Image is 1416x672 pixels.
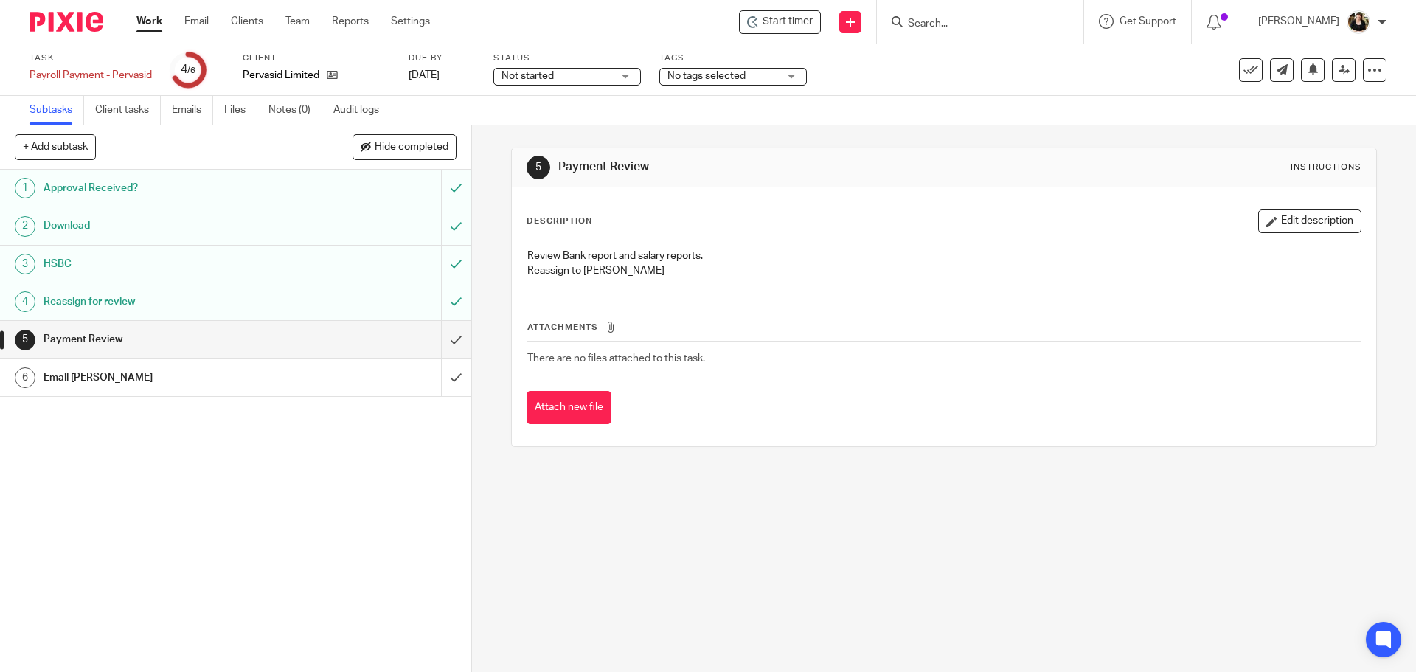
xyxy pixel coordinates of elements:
[409,52,475,64] label: Due by
[172,96,213,125] a: Emails
[15,216,35,237] div: 2
[285,14,310,29] a: Team
[136,14,162,29] a: Work
[44,215,299,237] h1: Download
[15,330,35,350] div: 5
[409,70,440,80] span: [DATE]
[184,14,209,29] a: Email
[1120,16,1176,27] span: Get Support
[527,353,705,364] span: There are no files attached to this task.
[739,10,821,34] div: Pervasid Limited - Payroll Payment - Pervasid
[181,61,195,78] div: 4
[333,96,390,125] a: Audit logs
[44,253,299,275] h1: HSBC
[15,254,35,274] div: 3
[29,52,152,64] label: Task
[391,14,430,29] a: Settings
[187,66,195,75] small: /6
[243,52,390,64] label: Client
[95,96,161,125] a: Client tasks
[15,291,35,312] div: 4
[375,142,448,153] span: Hide completed
[527,215,592,227] p: Description
[44,291,299,313] h1: Reassign for review
[527,156,550,179] div: 5
[268,96,322,125] a: Notes (0)
[527,391,611,424] button: Attach new file
[1347,10,1370,34] img: Helen%20Campbell.jpeg
[502,71,554,81] span: Not started
[15,134,96,159] button: + Add subtask
[332,14,369,29] a: Reports
[1258,209,1361,233] button: Edit description
[224,96,257,125] a: Files
[15,367,35,388] div: 6
[667,71,746,81] span: No tags selected
[29,96,84,125] a: Subtasks
[659,52,807,64] label: Tags
[44,367,299,389] h1: Email [PERSON_NAME]
[1258,14,1339,29] p: [PERSON_NAME]
[15,178,35,198] div: 1
[493,52,641,64] label: Status
[44,328,299,350] h1: Payment Review
[29,68,152,83] div: Payroll Payment - Pervasid
[763,14,813,30] span: Start timer
[1291,162,1361,173] div: Instructions
[353,134,457,159] button: Hide completed
[558,159,976,175] h1: Payment Review
[527,263,1360,278] p: Reassign to [PERSON_NAME]
[231,14,263,29] a: Clients
[29,12,103,32] img: Pixie
[527,323,598,331] span: Attachments
[243,68,319,83] p: Pervasid Limited
[906,18,1039,31] input: Search
[527,249,1360,263] p: Review Bank report and salary reports.
[44,177,299,199] h1: Approval Received?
